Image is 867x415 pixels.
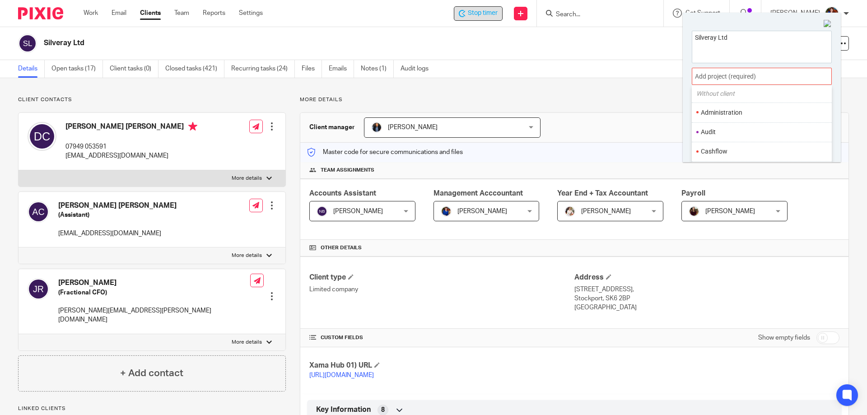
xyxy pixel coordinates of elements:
[18,34,37,53] img: svg%3E
[65,122,197,133] h4: [PERSON_NAME] [PERSON_NAME]
[701,147,819,156] li: Cashflow
[174,9,189,18] a: Team
[574,285,839,294] p: [STREET_ADDRESS],
[140,9,161,18] a: Clients
[692,122,832,142] ul: Audit
[454,6,503,21] div: Silveray Ltd
[819,145,830,158] li: Favorite
[824,20,832,28] img: Close
[321,167,374,174] span: Team assignments
[112,9,126,18] a: Email
[758,333,810,342] label: Show empty fields
[58,306,250,325] p: [PERSON_NAME][EMAIL_ADDRESS][PERSON_NAME][DOMAIN_NAME]
[681,190,705,197] span: Payroll
[329,60,354,78] a: Emails
[203,9,225,18] a: Reports
[309,123,355,132] h3: Client manager
[58,288,250,297] h5: (Fractional CFO)
[819,106,830,118] li: Favorite
[65,142,197,151] p: 07949 053591
[692,103,832,122] ul: Administration
[232,175,262,182] p: More details
[309,273,574,282] h4: Client type
[165,60,224,78] a: Closed tasks (421)
[689,206,699,217] img: MaxAcc_Sep21_ElliDeanPhoto_030.jpg
[28,278,49,300] img: svg%3E
[401,60,435,78] a: Audit logs
[65,151,197,160] p: [EMAIL_ADDRESS][DOMAIN_NAME]
[58,278,250,288] h4: [PERSON_NAME]
[232,252,262,259] p: More details
[692,31,831,61] textarea: Silveray Ltd
[84,9,98,18] a: Work
[705,208,755,214] span: [PERSON_NAME]
[309,285,574,294] p: Limited company
[692,161,832,181] ul: Confirmation Statements
[110,60,158,78] a: Client tasks (0)
[819,126,830,138] li: Favorite
[58,201,177,210] h4: [PERSON_NAME] [PERSON_NAME]
[316,405,371,415] span: Key Information
[581,208,631,214] span: [PERSON_NAME]
[18,60,45,78] a: Details
[317,206,327,217] img: svg%3E
[28,122,56,151] img: svg%3E
[120,366,183,380] h4: + Add contact
[574,294,839,303] p: Stockport, SK6 2BP
[18,7,63,19] img: Pixie
[18,96,286,103] p: Client contacts
[28,201,49,223] img: svg%3E
[51,60,103,78] a: Open tasks (17)
[309,190,376,197] span: Accounts Assistant
[696,90,735,97] i: Without client
[371,122,382,133] img: martin-hickman.jpg
[302,60,322,78] a: Files
[307,148,463,157] p: Master code for secure communications and files
[770,9,820,18] p: [PERSON_NAME]
[555,11,636,19] input: Search
[564,206,575,217] img: Kayleigh%20Henson.jpeg
[457,208,507,214] span: [PERSON_NAME]
[388,124,438,131] span: [PERSON_NAME]
[825,6,839,21] img: Nicole.jpeg
[468,9,498,18] span: Stop timer
[433,190,523,197] span: Management Acccountant
[557,190,648,197] span: Year End + Tax Accountant
[18,405,286,412] p: Linked clients
[300,96,849,103] p: More details
[188,122,197,131] i: Primary
[574,303,839,312] p: [GEOGRAPHIC_DATA]
[361,60,394,78] a: Notes (1)
[701,127,819,137] li: Audit
[231,60,295,78] a: Recurring tasks (24)
[239,9,263,18] a: Settings
[333,208,383,214] span: [PERSON_NAME]
[309,372,374,378] a: [URL][DOMAIN_NAME]
[58,229,177,238] p: [EMAIL_ADDRESS][DOMAIN_NAME]
[701,108,819,117] li: Administration
[321,244,362,252] span: Other details
[58,210,177,219] h5: (Assistant)
[309,334,574,341] h4: CUSTOM FIELDS
[309,361,574,370] h4: Xama Hub 01) URL
[44,38,590,48] h2: Silveray Ltd
[232,339,262,346] p: More details
[685,10,720,16] span: Get Support
[574,273,839,282] h4: Address
[441,206,452,217] img: Nicole.jpeg
[381,406,385,415] span: 8
[692,142,832,161] ul: Cashflow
